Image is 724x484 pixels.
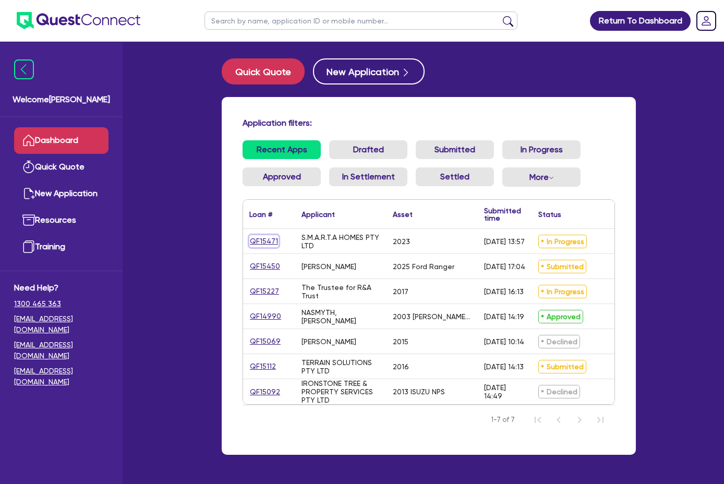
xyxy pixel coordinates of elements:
[393,287,408,296] div: 2017
[301,283,380,300] div: The Trustee for R&A Trust
[301,379,380,404] div: IRONSTONE TREE & PROPERTY SERVICES PTY LTD
[243,118,615,128] h4: Application filters:
[527,409,548,430] button: First Page
[301,308,380,325] div: NASMYTH, [PERSON_NAME]
[17,12,140,29] img: quest-connect-logo-blue
[538,211,561,218] div: Status
[484,383,526,400] div: [DATE] 14:49
[393,262,454,271] div: 2025 Ford Ranger
[590,409,611,430] button: Last Page
[590,11,691,31] a: Return To Dashboard
[548,409,569,430] button: Previous Page
[14,207,108,234] a: Resources
[22,161,35,173] img: quick-quote
[249,211,272,218] div: Loan #
[222,58,305,84] button: Quick Quote
[249,260,281,272] a: QF15450
[484,262,525,271] div: [DATE] 17:04
[393,211,413,218] div: Asset
[502,140,581,159] a: In Progress
[484,237,525,246] div: [DATE] 13:57
[502,167,581,187] button: Dropdown toggle
[14,299,61,308] tcxspan: Call 1300 465 363 via 3CX
[249,310,282,322] a: QF14990
[484,287,524,296] div: [DATE] 16:13
[301,211,335,218] div: Applicant
[14,282,108,294] span: Need Help?
[14,180,108,207] a: New Application
[693,7,720,34] a: Dropdown toggle
[484,362,524,371] div: [DATE] 14:13
[22,214,35,226] img: resources
[329,167,407,186] a: In Settlement
[249,386,281,398] a: QF15092
[249,235,279,247] a: QF15471
[249,335,281,347] a: QF15069
[484,337,524,346] div: [DATE] 10:14
[569,409,590,430] button: Next Page
[249,285,280,297] a: QF15227
[393,337,408,346] div: 2015
[538,285,587,298] span: In Progress
[491,415,515,425] span: 1-7 of 7
[301,262,356,271] div: [PERSON_NAME]
[14,127,108,154] a: Dashboard
[14,313,108,335] a: [EMAIL_ADDRESS][DOMAIN_NAME]
[22,187,35,200] img: new-application
[416,167,494,186] a: Settled
[243,167,321,186] a: Approved
[538,260,586,273] span: Submitted
[14,234,108,260] a: Training
[14,154,108,180] a: Quick Quote
[14,366,108,388] a: [EMAIL_ADDRESS][DOMAIN_NAME]
[301,358,380,375] div: TERRAIN SOLUTIONS PTY LTD
[22,240,35,253] img: training
[14,59,34,79] img: icon-menu-close
[393,312,472,321] div: 2003 [PERSON_NAME] Value Liner Prime Mover Day Cab
[249,360,276,372] a: QF15112
[416,140,494,159] a: Submitted
[393,362,409,371] div: 2016
[222,58,313,84] a: Quick Quote
[204,11,517,30] input: Search by name, application ID or mobile number...
[14,340,108,361] a: [EMAIL_ADDRESS][DOMAIN_NAME]
[538,360,586,373] span: Submitted
[301,337,356,346] div: [PERSON_NAME]
[313,58,425,84] button: New Application
[301,233,380,250] div: S.M.A.R.T.A HOMES PTY LTD
[329,140,407,159] a: Drafted
[538,235,587,248] span: In Progress
[538,385,580,398] span: Declined
[538,335,580,348] span: Declined
[243,140,321,159] a: Recent Apps
[393,388,445,396] div: 2013 ISUZU NPS
[484,312,524,321] div: [DATE] 14:19
[484,207,521,222] div: Submitted time
[538,310,583,323] span: Approved
[393,237,410,246] div: 2023
[13,93,110,106] span: Welcome [PERSON_NAME]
